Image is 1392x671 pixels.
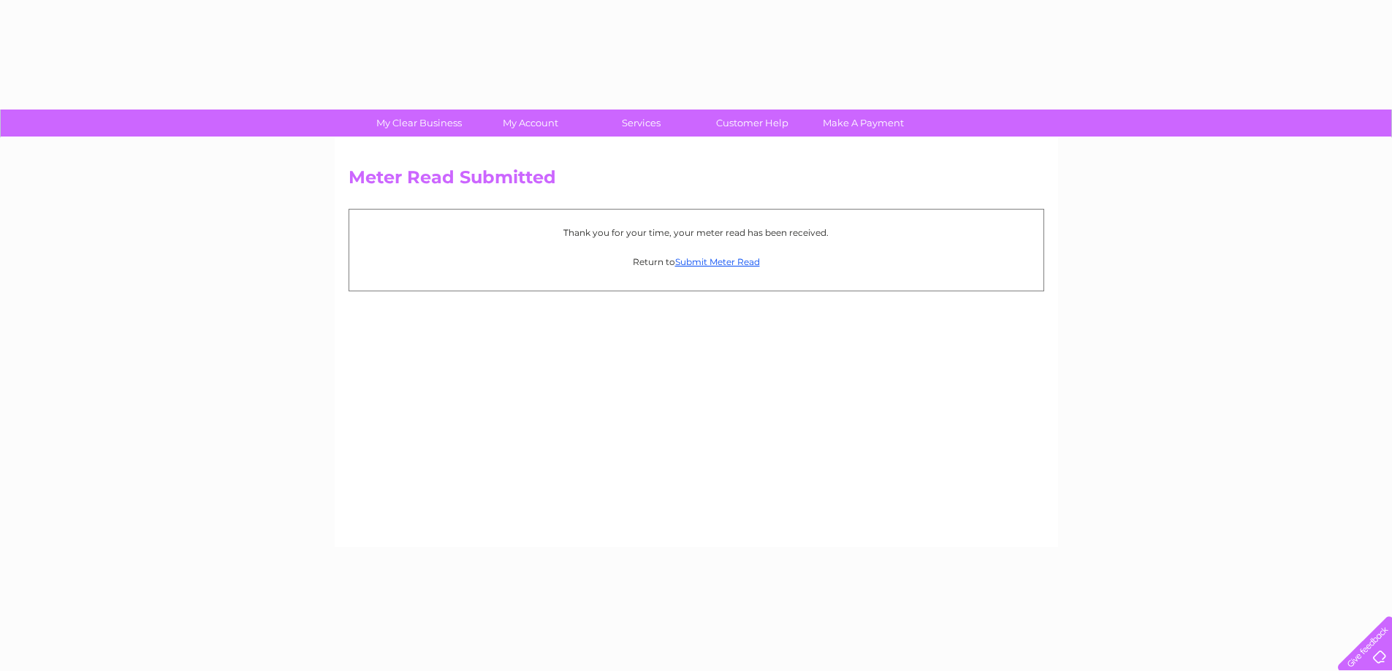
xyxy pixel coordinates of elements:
p: Thank you for your time, your meter read has been received. [357,226,1036,239]
p: Return to [357,255,1036,269]
h2: Meter Read Submitted [349,167,1044,195]
a: Services [581,110,701,137]
a: My Clear Business [359,110,479,137]
a: Submit Meter Read [675,256,760,267]
a: Customer Help [692,110,813,137]
a: My Account [470,110,590,137]
a: Make A Payment [803,110,924,137]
